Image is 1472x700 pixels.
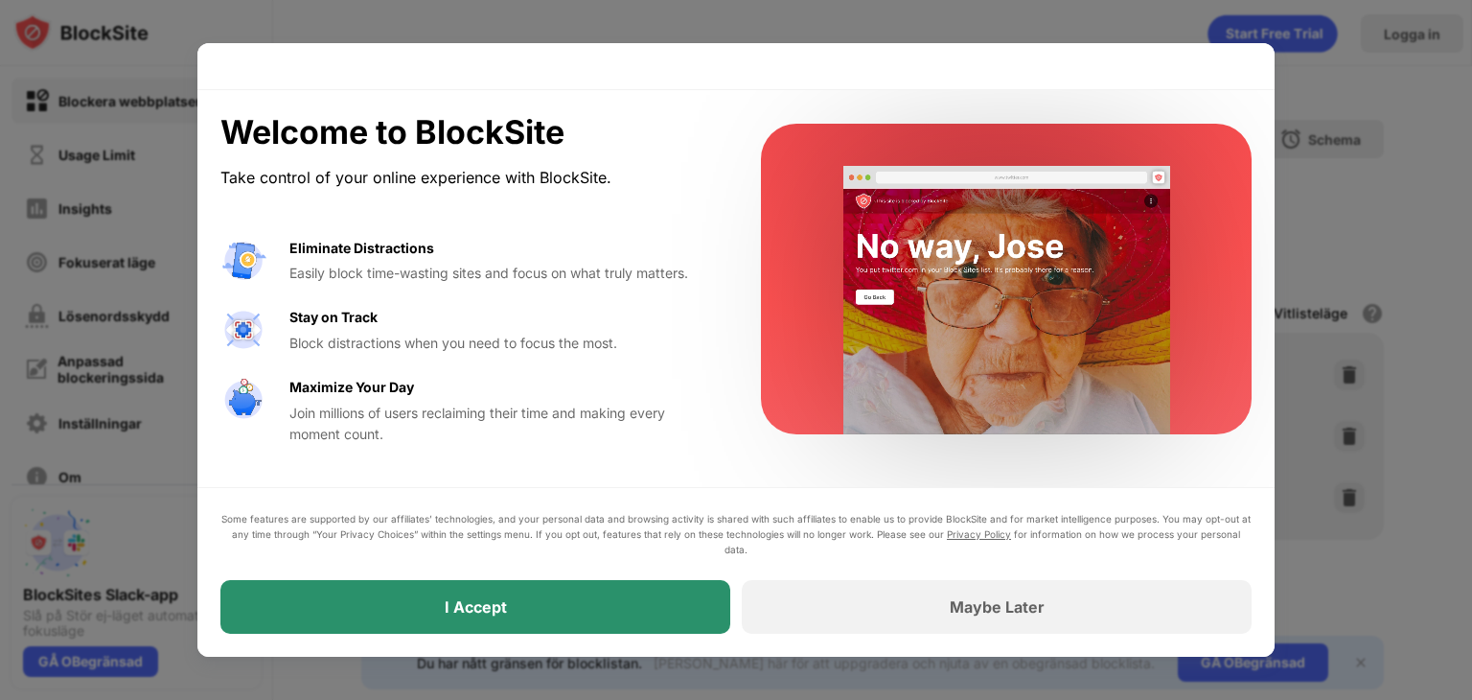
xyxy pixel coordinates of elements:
div: Easily block time-wasting sites and focus on what truly matters. [289,263,715,284]
a: Privacy Policy [947,528,1011,540]
img: value-avoid-distractions.svg [220,238,266,284]
div: Stay on Track [289,307,378,328]
div: Maybe Later [950,597,1045,617]
div: I Accept [445,597,507,617]
div: Eliminate Distractions [289,238,434,259]
img: value-safe-time.svg [220,377,266,423]
div: Join millions of users reclaiming their time and making every moment count. [289,403,715,446]
div: Take control of your online experience with BlockSite. [220,164,715,192]
img: value-focus.svg [220,307,266,353]
div: Maximize Your Day [289,377,414,398]
div: Some features are supported by our affiliates’ technologies, and your personal data and browsing ... [220,511,1252,557]
div: Block distractions when you need to focus the most. [289,333,715,354]
div: Welcome to BlockSite [220,113,715,152]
